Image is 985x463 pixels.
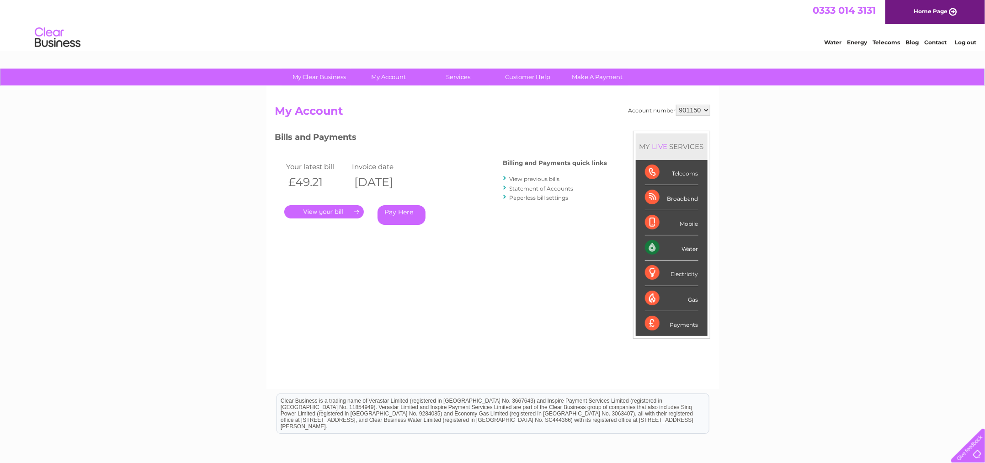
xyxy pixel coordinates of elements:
[905,39,919,46] a: Blog
[510,176,560,182] a: View previous bills
[645,286,698,311] div: Gas
[284,173,350,192] th: £49.21
[503,160,607,166] h4: Billing and Payments quick links
[824,39,841,46] a: Water
[275,105,710,122] h2: My Account
[490,69,565,85] a: Customer Help
[284,160,350,173] td: Your latest bill
[645,210,698,235] div: Mobile
[421,69,496,85] a: Services
[351,69,426,85] a: My Account
[636,133,708,160] div: MY SERVICES
[510,194,569,201] a: Paperless bill settings
[924,39,947,46] a: Contact
[650,142,670,151] div: LIVE
[510,185,574,192] a: Statement of Accounts
[645,311,698,336] div: Payments
[284,205,364,218] a: .
[645,261,698,286] div: Electricity
[847,39,867,46] a: Energy
[645,160,698,185] div: Telecoms
[645,185,698,210] div: Broadband
[275,131,607,147] h3: Bills and Payments
[813,5,876,16] a: 0333 014 3131
[350,173,415,192] th: [DATE]
[282,69,357,85] a: My Clear Business
[559,69,635,85] a: Make A Payment
[277,5,709,44] div: Clear Business is a trading name of Verastar Limited (registered in [GEOGRAPHIC_DATA] No. 3667643...
[34,24,81,52] img: logo.png
[378,205,426,225] a: Pay Here
[350,160,415,173] td: Invoice date
[628,105,710,116] div: Account number
[645,235,698,261] div: Water
[873,39,900,46] a: Telecoms
[955,39,976,46] a: Log out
